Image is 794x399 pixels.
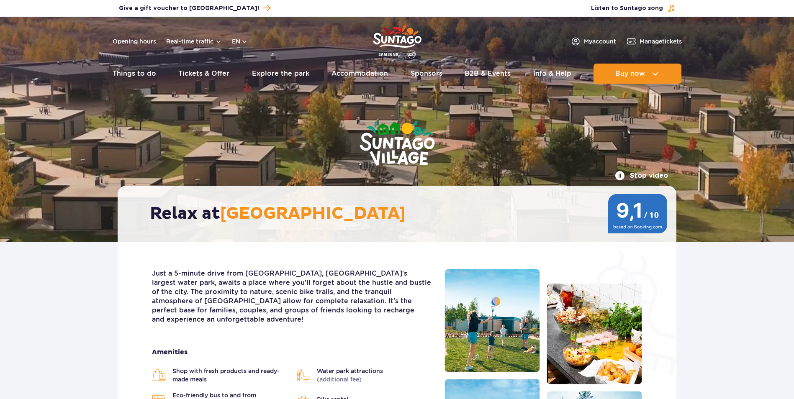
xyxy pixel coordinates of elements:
button: Real-time traffic [166,38,222,45]
img: 9,1/10 wg ocen z Booking.com [607,194,668,233]
span: [GEOGRAPHIC_DATA] [220,203,406,224]
a: Tickets & Offer [178,64,229,84]
a: Things to do [113,64,156,84]
p: Just a 5-minute drive from [GEOGRAPHIC_DATA], [GEOGRAPHIC_DATA]'s largest water park, awaits a pl... [152,269,432,324]
h2: Relax at [150,203,653,224]
a: Opening hours [113,37,156,46]
a: Give a gift voucher to [GEOGRAPHIC_DATA]! [119,3,270,14]
a: Info & Help [533,64,571,84]
a: Park of Poland [373,21,421,59]
img: Suntago Village [326,88,468,200]
a: Explore the park [252,64,309,84]
strong: Amenities [152,348,432,357]
a: Sponsors [411,64,442,84]
span: Manage tickets [640,37,682,46]
button: en [232,37,248,46]
span: Listen to Suntago song [591,4,663,13]
span: Water park attractions [317,367,383,384]
a: Managetickets [626,36,682,46]
a: B2B & Events [465,64,511,84]
span: Give a gift voucher to [GEOGRAPHIC_DATA]! [119,4,259,13]
a: Accommodation [331,64,388,84]
a: Myaccount [570,36,616,46]
span: Buy now [615,70,645,77]
button: Listen to Suntago song [591,4,676,13]
span: (additional fee) [317,376,362,383]
span: My account [584,37,616,46]
span: Shop with fresh products and ready-made meals [172,367,288,384]
button: Stop video [615,171,668,181]
button: Buy now [594,64,681,84]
